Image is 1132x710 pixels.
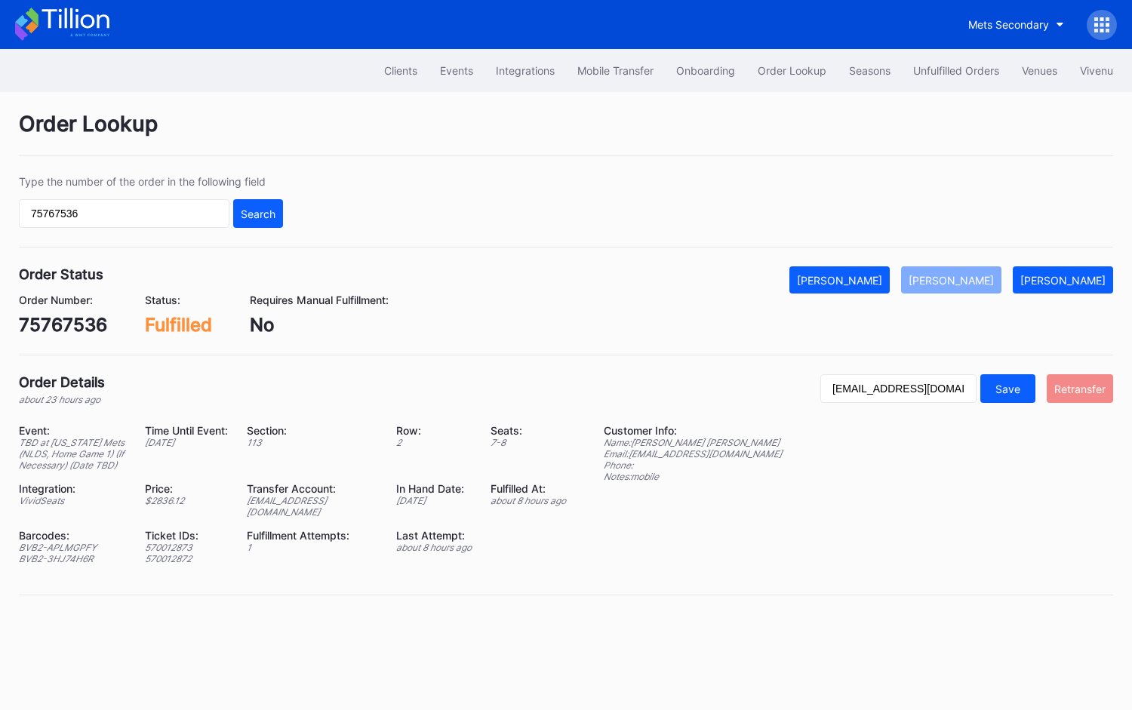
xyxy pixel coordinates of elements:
[968,18,1049,31] div: Mets Secondary
[797,274,882,287] div: [PERSON_NAME]
[247,437,377,448] div: 113
[19,266,103,282] div: Order Status
[396,495,472,506] div: [DATE]
[145,529,228,542] div: Ticket IDs:
[19,314,107,336] div: 75767536
[19,437,126,471] div: TBD at [US_STATE] Mets (NLDS, Home Game 1) (If Necessary) (Date TBD)
[250,314,389,336] div: No
[665,57,746,85] button: Onboarding
[145,314,212,336] div: Fulfilled
[19,175,283,188] div: Type the number of the order in the following field
[19,424,126,437] div: Event:
[1010,57,1069,85] button: Venues
[1069,57,1124,85] button: Vivenu
[676,64,735,77] div: Onboarding
[247,542,377,553] div: 1
[1054,383,1106,395] div: Retransfer
[247,495,377,518] div: [EMAIL_ADDRESS][DOMAIN_NAME]
[849,64,891,77] div: Seasons
[19,482,126,495] div: Integration:
[373,57,429,85] button: Clients
[1013,266,1113,294] button: [PERSON_NAME]
[19,394,105,405] div: about 23 hours ago
[145,482,228,495] div: Price:
[496,64,555,77] div: Integrations
[384,64,417,77] div: Clients
[491,424,566,437] div: Seats:
[19,199,229,228] input: GT59662
[604,448,782,460] div: Email: [EMAIL_ADDRESS][DOMAIN_NAME]
[913,64,999,77] div: Unfulfilled Orders
[820,374,977,403] input: Enter new email
[604,471,782,482] div: Notes: mobile
[1022,64,1057,77] div: Venues
[980,374,1035,403] button: Save
[577,64,654,77] div: Mobile Transfer
[19,542,126,553] div: BVB2-APLMGPFY
[250,294,389,306] div: Requires Manual Fulfillment:
[909,274,994,287] div: [PERSON_NAME]
[396,437,472,448] div: 2
[429,57,484,85] button: Events
[19,553,126,564] div: BVB2-3HJ74H6R
[19,294,107,306] div: Order Number:
[247,482,377,495] div: Transfer Account:
[995,383,1020,395] div: Save
[758,64,826,77] div: Order Lookup
[247,529,377,542] div: Fulfillment Attempts:
[145,495,228,506] div: $ 2836.12
[491,437,566,448] div: 7 - 8
[19,111,1113,156] div: Order Lookup
[396,542,472,553] div: about 8 hours ago
[902,57,1010,85] button: Unfulfilled Orders
[957,11,1075,38] button: Mets Secondary
[1020,274,1106,287] div: [PERSON_NAME]
[396,529,472,542] div: Last Attempt:
[19,374,105,390] div: Order Details
[838,57,902,85] button: Seasons
[145,437,228,448] div: [DATE]
[491,482,566,495] div: Fulfilled At:
[1047,374,1113,403] button: Retransfer
[396,482,472,495] div: In Hand Date:
[247,424,377,437] div: Section:
[145,294,212,306] div: Status:
[1080,64,1113,77] div: Vivenu
[396,424,472,437] div: Row:
[241,207,275,220] div: Search
[491,495,566,506] div: about 8 hours ago
[566,57,665,85] button: Mobile Transfer
[789,266,890,294] button: [PERSON_NAME]
[604,437,782,448] div: Name: [PERSON_NAME] [PERSON_NAME]
[233,199,283,228] button: Search
[440,64,473,77] div: Events
[901,266,1001,294] button: [PERSON_NAME]
[19,529,126,542] div: Barcodes:
[145,553,228,564] div: 570012872
[145,542,228,553] div: 570012873
[19,495,126,506] div: VividSeats
[145,424,228,437] div: Time Until Event:
[746,57,838,85] button: Order Lookup
[604,460,782,471] div: Phone:
[484,57,566,85] button: Integrations
[604,424,782,437] div: Customer Info:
